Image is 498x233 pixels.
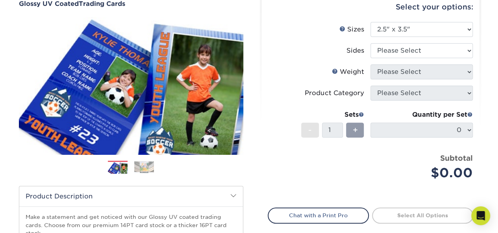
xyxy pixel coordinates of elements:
div: Sides [346,46,364,55]
h2: Product Description [19,186,243,206]
span: - [308,124,312,136]
div: Sizes [339,25,364,34]
a: Chat with a Print Pro [268,207,369,223]
div: Sets [301,110,364,119]
img: Trading Cards 02 [134,161,154,173]
span: + [352,124,357,136]
div: Open Intercom Messenger [471,206,490,225]
img: Trading Cards 01 [108,161,128,175]
img: Glossy UV Coated 01 [19,8,243,163]
strong: Subtotal [440,154,473,162]
a: Select All Options [372,207,473,223]
div: $0.00 [376,163,473,182]
div: Quantity per Set [370,110,473,119]
div: Product Category [305,88,364,98]
div: Weight [332,67,364,77]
